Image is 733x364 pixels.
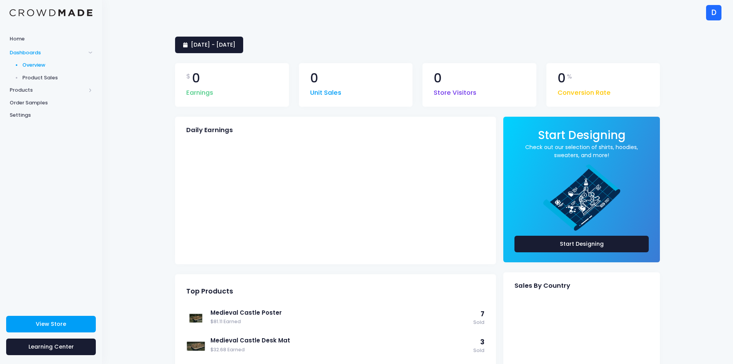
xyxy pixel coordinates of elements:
span: Store Visitors [434,84,476,98]
span: Sold [473,347,484,354]
a: [DATE] - [DATE] [175,37,243,53]
span: $ [186,72,190,81]
span: View Store [36,320,66,328]
div: D [706,5,721,20]
a: Check out our selection of shirts, hoodies, sweaters, and more! [514,143,649,159]
span: Overview [22,61,93,69]
span: Settings [10,111,92,119]
a: Medieval Castle Desk Mat [210,336,469,345]
a: View Store [6,316,96,332]
span: Product Sales [22,74,93,82]
span: % [567,72,572,81]
span: Sales By Country [514,282,570,290]
span: 0 [310,72,318,85]
span: Earnings [186,84,213,98]
span: Order Samples [10,99,92,107]
span: $81.11 Earned [210,318,469,325]
span: Products [10,86,86,94]
span: Learning Center [28,343,74,351]
span: Home [10,35,92,43]
span: Start Designing [538,127,626,143]
span: $32.68 Earned [210,346,469,354]
span: 0 [192,72,200,85]
a: Medieval Castle Poster [210,309,469,317]
span: 0 [434,72,442,85]
img: Logo [10,9,92,17]
a: Learning Center [6,339,96,355]
span: Daily Earnings [186,126,233,134]
a: Start Designing [538,134,626,141]
span: Dashboards [10,49,86,57]
span: Unit Sales [310,84,341,98]
span: 3 [480,337,484,347]
span: Sold [473,319,484,326]
span: 0 [558,72,566,85]
span: 7 [481,309,484,319]
span: [DATE] - [DATE] [191,41,235,49]
span: Top Products [186,287,233,295]
span: Conversion Rate [558,84,611,98]
a: Start Designing [514,236,649,252]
